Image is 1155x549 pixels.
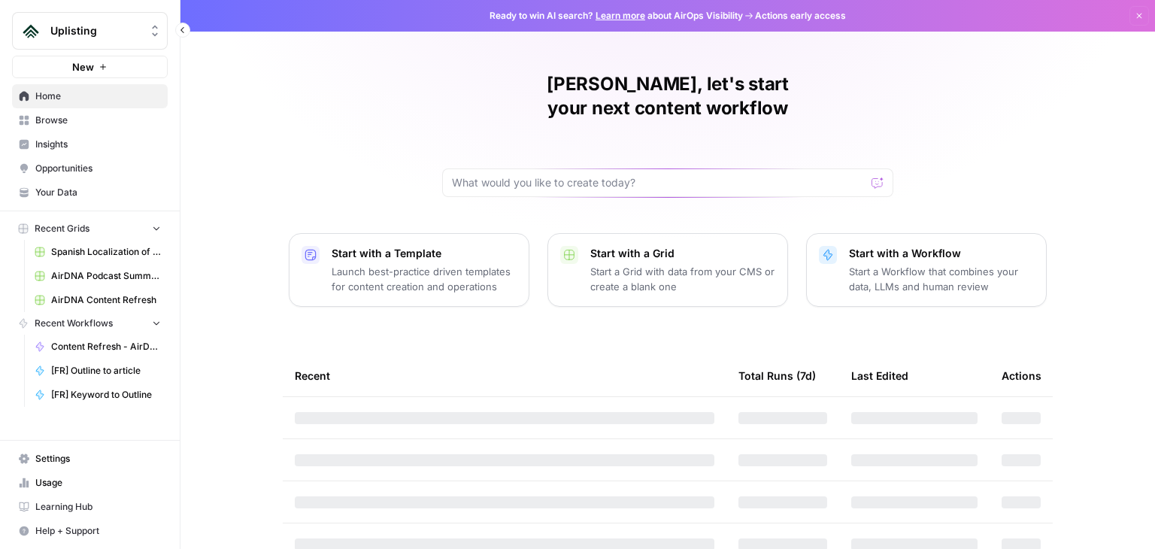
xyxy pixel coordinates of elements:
[12,84,168,108] a: Home
[51,364,161,378] span: [FR] Outline to article
[12,180,168,205] a: Your Data
[738,355,816,396] div: Total Runs (7d)
[35,114,161,127] span: Browse
[12,447,168,471] a: Settings
[28,335,168,359] a: Content Refresh - AirDNA
[332,264,517,294] p: Launch best-practice driven templates for content creation and operations
[12,56,168,78] button: New
[28,264,168,288] a: AirDNA Podcast Summary Grid
[849,246,1034,261] p: Start with a Workflow
[35,317,113,330] span: Recent Workflows
[51,269,161,283] span: AirDNA Podcast Summary Grid
[490,9,743,23] span: Ready to win AI search? about AirOps Visibility
[51,245,161,259] span: Spanish Localization of EN Articles
[17,17,44,44] img: Uplisting Logo
[12,108,168,132] a: Browse
[442,72,893,120] h1: [PERSON_NAME], let's start your next content workflow
[12,217,168,240] button: Recent Grids
[28,240,168,264] a: Spanish Localization of EN Articles
[51,340,161,353] span: Content Refresh - AirDNA
[12,12,168,50] button: Workspace: Uplisting
[295,355,714,396] div: Recent
[28,288,168,312] a: AirDNA Content Refresh
[12,156,168,180] a: Opportunities
[806,233,1047,307] button: Start with a WorkflowStart a Workflow that combines your data, LLMs and human review
[12,132,168,156] a: Insights
[12,312,168,335] button: Recent Workflows
[596,10,645,21] a: Learn more
[35,452,161,466] span: Settings
[547,233,788,307] button: Start with a GridStart a Grid with data from your CMS or create a blank one
[12,519,168,543] button: Help + Support
[35,524,161,538] span: Help + Support
[51,388,161,402] span: [FR] Keyword to Outline
[590,264,775,294] p: Start a Grid with data from your CMS or create a blank one
[12,471,168,495] a: Usage
[35,222,89,235] span: Recent Grids
[1002,355,1041,396] div: Actions
[332,246,517,261] p: Start with a Template
[755,9,846,23] span: Actions early access
[35,186,161,199] span: Your Data
[12,495,168,519] a: Learning Hub
[289,233,529,307] button: Start with a TemplateLaunch best-practice driven templates for content creation and operations
[851,355,908,396] div: Last Edited
[28,359,168,383] a: [FR] Outline to article
[35,476,161,490] span: Usage
[72,59,94,74] span: New
[590,246,775,261] p: Start with a Grid
[50,23,141,38] span: Uplisting
[35,138,161,151] span: Insights
[452,175,865,190] input: What would you like to create today?
[35,500,161,514] span: Learning Hub
[28,383,168,407] a: [FR] Keyword to Outline
[849,264,1034,294] p: Start a Workflow that combines your data, LLMs and human review
[35,89,161,103] span: Home
[51,293,161,307] span: AirDNA Content Refresh
[35,162,161,175] span: Opportunities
